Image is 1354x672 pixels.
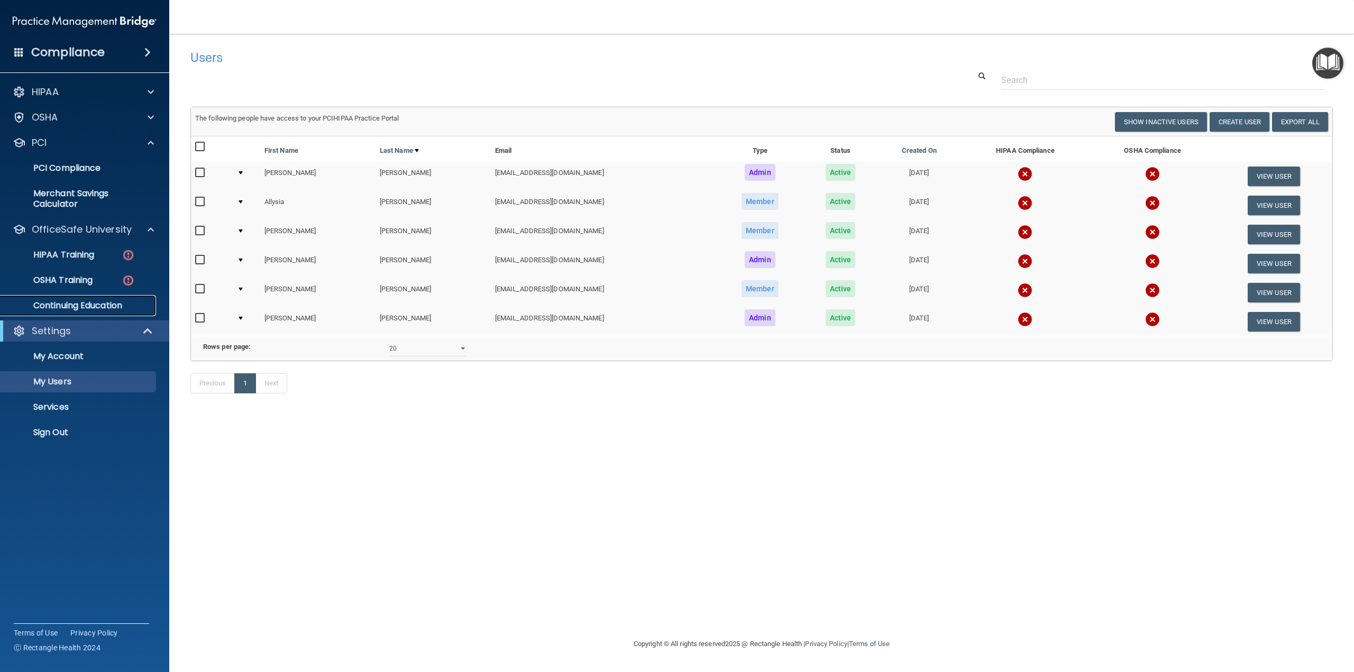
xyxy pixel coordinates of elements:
[826,164,856,181] span: Active
[13,111,154,124] a: OSHA
[13,11,157,32] img: PMB logo
[826,280,856,297] span: Active
[7,300,151,311] p: Continuing Education
[491,191,717,220] td: [EMAIL_ADDRESS][DOMAIN_NAME]
[745,164,775,181] span: Admin
[13,223,154,236] a: OfficeSafe University
[1248,254,1300,273] button: View User
[877,191,961,220] td: [DATE]
[260,278,376,307] td: [PERSON_NAME]
[1145,254,1160,269] img: cross.ca9f0e7f.svg
[805,640,847,648] a: Privacy Policy
[745,251,775,268] span: Admin
[32,325,71,337] p: Settings
[1145,225,1160,240] img: cross.ca9f0e7f.svg
[13,86,154,98] a: HIPAA
[745,309,775,326] span: Admin
[1248,283,1300,302] button: View User
[826,193,856,210] span: Active
[742,193,779,210] span: Member
[1210,112,1269,132] button: Create User
[7,376,151,387] p: My Users
[7,188,151,209] p: Merchant Savings Calculator
[491,136,717,162] th: Email
[1018,225,1032,240] img: cross.ca9f0e7f.svg
[1115,112,1207,132] button: Show Inactive Users
[1001,70,1325,90] input: Search
[491,220,717,249] td: [EMAIL_ADDRESS][DOMAIN_NAME]
[234,373,256,393] a: 1
[13,325,153,337] a: Settings
[1248,167,1300,186] button: View User
[376,278,491,307] td: [PERSON_NAME]
[32,223,132,236] p: OfficeSafe University
[13,136,154,149] a: PCI
[491,307,717,336] td: [EMAIL_ADDRESS][DOMAIN_NAME]
[803,136,877,162] th: Status
[1018,254,1032,269] img: cross.ca9f0e7f.svg
[1018,167,1032,181] img: cross.ca9f0e7f.svg
[376,191,491,220] td: [PERSON_NAME]
[1145,283,1160,298] img: cross.ca9f0e7f.svg
[122,274,135,287] img: danger-circle.6113f641.png
[1248,225,1300,244] button: View User
[376,307,491,336] td: [PERSON_NAME]
[376,220,491,249] td: [PERSON_NAME]
[31,45,105,60] h4: Compliance
[1272,112,1328,132] a: Export All
[491,162,717,191] td: [EMAIL_ADDRESS][DOMAIN_NAME]
[32,111,58,124] p: OSHA
[190,373,235,393] a: Previous
[7,250,94,260] p: HIPAA Training
[1145,167,1160,181] img: cross.ca9f0e7f.svg
[877,220,961,249] td: [DATE]
[14,628,58,638] a: Terms of Use
[1018,283,1032,298] img: cross.ca9f0e7f.svg
[877,162,961,191] td: [DATE]
[260,162,376,191] td: [PERSON_NAME]
[7,275,93,286] p: OSHA Training
[7,402,151,412] p: Services
[1145,196,1160,210] img: cross.ca9f0e7f.svg
[260,220,376,249] td: [PERSON_NAME]
[255,373,287,393] a: Next
[826,222,856,239] span: Active
[14,642,100,653] span: Ⓒ Rectangle Health 2024
[877,278,961,307] td: [DATE]
[742,222,779,239] span: Member
[826,309,856,326] span: Active
[569,627,955,661] div: Copyright © All rights reserved 2025 @ Rectangle Health | |
[7,351,151,362] p: My Account
[190,51,850,65] h4: Users
[260,249,376,278] td: [PERSON_NAME]
[7,427,151,438] p: Sign Out
[32,136,47,149] p: PCI
[877,307,961,336] td: [DATE]
[1090,136,1215,162] th: OSHA Compliance
[70,628,118,638] a: Privacy Policy
[32,86,59,98] p: HIPAA
[1248,196,1300,215] button: View User
[877,249,961,278] td: [DATE]
[1018,196,1032,210] img: cross.ca9f0e7f.svg
[1248,312,1300,332] button: View User
[376,162,491,191] td: [PERSON_NAME]
[826,251,856,268] span: Active
[376,249,491,278] td: [PERSON_NAME]
[1312,48,1343,79] button: Open Resource Center
[7,163,151,173] p: PCI Compliance
[260,191,376,220] td: Allysia
[491,278,717,307] td: [EMAIL_ADDRESS][DOMAIN_NAME]
[1018,312,1032,327] img: cross.ca9f0e7f.svg
[1145,312,1160,327] img: cross.ca9f0e7f.svg
[195,114,399,122] span: The following people have access to your PCIHIPAA Practice Portal
[742,280,779,297] span: Member
[902,144,937,157] a: Created On
[961,136,1090,162] th: HIPAA Compliance
[264,144,298,157] a: First Name
[717,136,804,162] th: Type
[849,640,890,648] a: Terms of Use
[260,307,376,336] td: [PERSON_NAME]
[380,144,419,157] a: Last Name
[203,343,251,351] b: Rows per page:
